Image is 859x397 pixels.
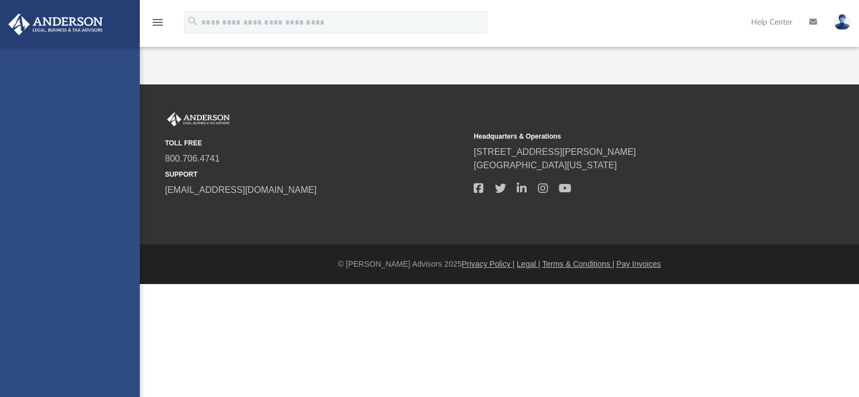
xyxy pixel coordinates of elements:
a: Legal | [517,259,540,268]
small: Headquarters & Operations [474,131,775,141]
a: Terms & Conditions | [542,259,615,268]
div: © [PERSON_NAME] Advisors 2025 [140,258,859,270]
a: Pay Invoices [616,259,660,268]
img: Anderson Advisors Platinum Portal [5,13,106,35]
img: User Pic [834,14,851,30]
a: [EMAIL_ADDRESS][DOMAIN_NAME] [165,185,317,195]
i: search [187,15,199,27]
img: Anderson Advisors Platinum Portal [165,112,232,127]
small: TOLL FREE [165,138,466,148]
small: SUPPORT [165,169,466,179]
a: 800.706.4741 [165,154,220,163]
a: [GEOGRAPHIC_DATA][US_STATE] [474,160,617,170]
a: menu [151,21,164,29]
i: menu [151,16,164,29]
a: Privacy Policy | [462,259,515,268]
a: [STREET_ADDRESS][PERSON_NAME] [474,147,636,157]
